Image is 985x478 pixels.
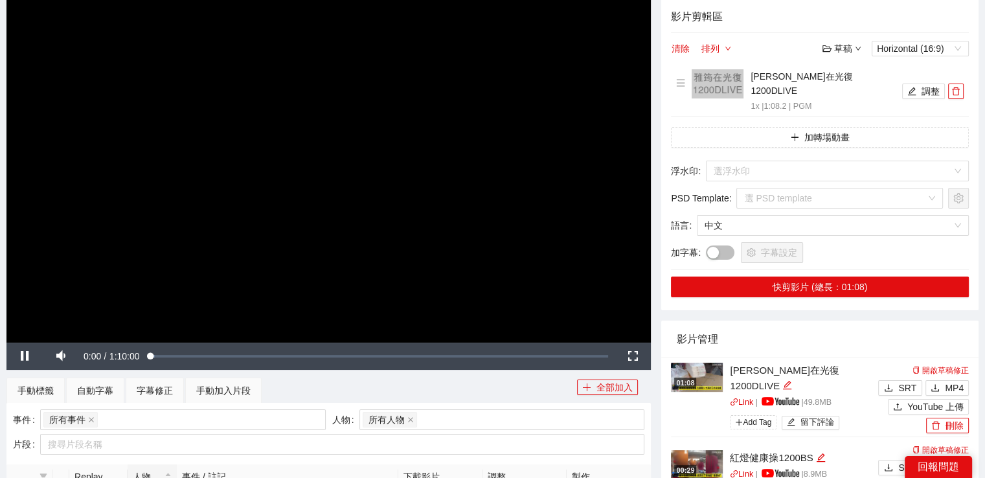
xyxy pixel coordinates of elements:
span: SRT [898,461,916,475]
a: linkLink [730,398,753,407]
a: 開啟草稿修正 [912,446,969,455]
span: plus [735,418,743,426]
label: 人物 [332,409,359,430]
button: setting [948,188,969,209]
span: edit [907,87,916,97]
span: YouTube 上傳 [907,400,964,414]
img: 160x90.png [692,69,743,98]
div: 字幕修正 [137,383,173,398]
button: plus加轉場動畫 [671,127,969,148]
span: 語言 : [671,218,692,233]
button: uploadYouTube 上傳 [888,399,969,415]
span: edit [787,418,795,427]
img: yt_logo_rgb_light.a676ea31.png [762,469,799,477]
button: 排列down [701,41,732,56]
button: delete刪除 [926,418,969,433]
span: / [104,351,107,361]
div: 00:29 [674,465,696,476]
span: MP4 [945,381,964,395]
button: Fullscreen [615,343,651,370]
button: downloadSRT [878,380,922,396]
span: upload [893,402,902,413]
span: 加字幕 : [671,245,701,260]
img: yt_logo_rgb_light.a676ea31.png [762,397,799,405]
span: edit [816,453,826,462]
button: edit留下評論 [782,416,839,430]
div: [PERSON_NAME]在光復1200DLIVE [730,363,875,393]
div: 自動字幕 [77,383,113,398]
div: Progress Bar [151,355,609,358]
span: download [884,463,893,473]
span: link [730,398,738,406]
img: a30f6f1a-5b1a-4293-b988-68b89387554e.jpg [671,363,723,392]
span: down [855,45,861,52]
button: Mute [43,343,79,370]
p: 1x | 1:08.2 | PGM [751,100,899,113]
h4: 影片剪輯區 [671,8,969,25]
span: edit [782,380,792,390]
span: menu [676,78,685,87]
div: 草稿 [822,41,861,56]
span: link [730,470,738,478]
div: 編輯 [816,450,826,466]
button: edit調整 [902,84,945,99]
span: 0:00 [84,351,101,361]
button: Pause [6,343,43,370]
span: SRT [898,381,916,395]
button: setting字幕設定 [741,242,803,263]
div: 紅燈健康操1200BS [730,450,875,466]
span: copy [912,367,920,374]
div: 影片管理 [677,321,963,358]
span: folder-open [822,44,832,53]
div: 編輯 [782,378,792,394]
div: 手動加入片段 [196,383,251,398]
p: | | 49.8 MB [730,396,875,409]
span: delete [949,87,963,96]
span: close [407,416,414,423]
button: downloadSRT [878,460,922,475]
a: 開啟草稿修正 [912,366,969,375]
span: Horizontal (16:9) [877,41,964,56]
label: 片段 [13,434,40,455]
span: download [931,383,940,394]
button: plus全部加入 [577,380,638,395]
button: downloadMP4 [925,380,969,396]
span: down [725,45,731,53]
div: 回報問題 [905,456,972,478]
button: 清除 [671,41,690,56]
span: plus [790,133,799,143]
span: 所有事件 [49,413,85,427]
span: 所有人物 [368,413,405,427]
div: 手動標籤 [17,383,54,398]
span: delete [931,421,940,431]
span: 1:10:00 [109,351,140,361]
span: PSD Template : [671,191,731,205]
div: 01:08 [674,378,696,389]
label: 事件 [13,409,40,430]
span: 浮水印 : [671,164,701,178]
span: copy [912,446,920,454]
button: delete [948,84,964,99]
span: plus [582,383,591,393]
button: 快剪影片 (總長：01:08) [671,277,969,297]
span: 中文 [705,216,961,235]
span: Add Tag [730,415,776,429]
h4: [PERSON_NAME]在光復1200DLIVE [751,69,899,98]
span: download [884,383,893,394]
span: close [88,416,95,423]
